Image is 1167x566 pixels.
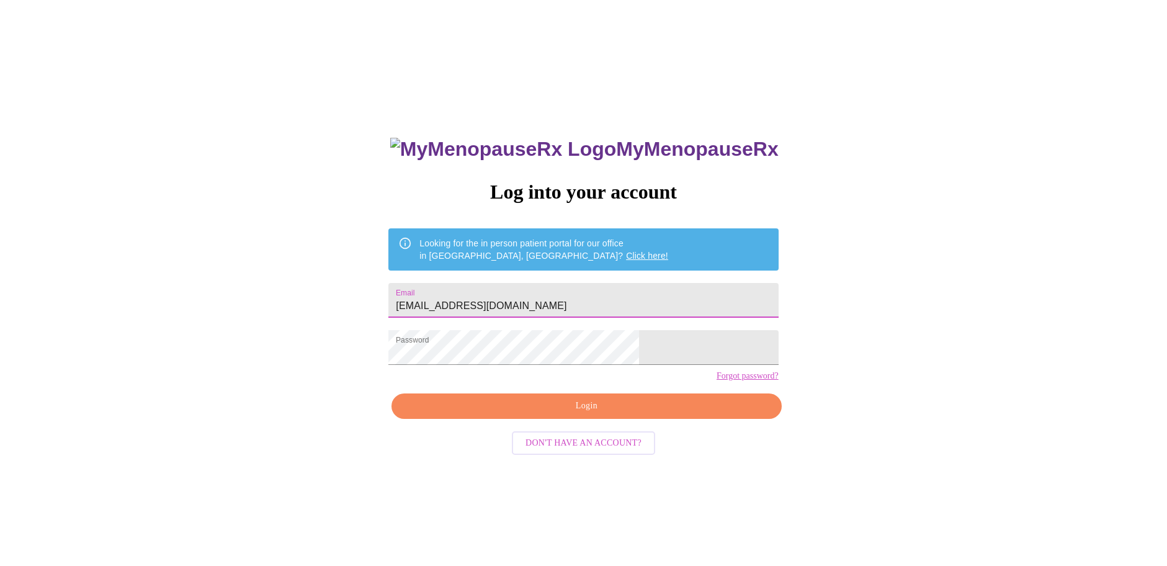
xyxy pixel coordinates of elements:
[388,181,778,204] h3: Log into your account
[717,371,779,381] a: Forgot password?
[390,138,616,161] img: MyMenopauseRx Logo
[509,437,658,447] a: Don't have an account?
[525,436,642,451] span: Don't have an account?
[390,138,779,161] h3: MyMenopauseRx
[512,431,655,456] button: Don't have an account?
[419,232,668,267] div: Looking for the in person patient portal for our office in [GEOGRAPHIC_DATA], [GEOGRAPHIC_DATA]?
[391,393,781,419] button: Login
[626,251,668,261] a: Click here!
[406,398,767,414] span: Login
